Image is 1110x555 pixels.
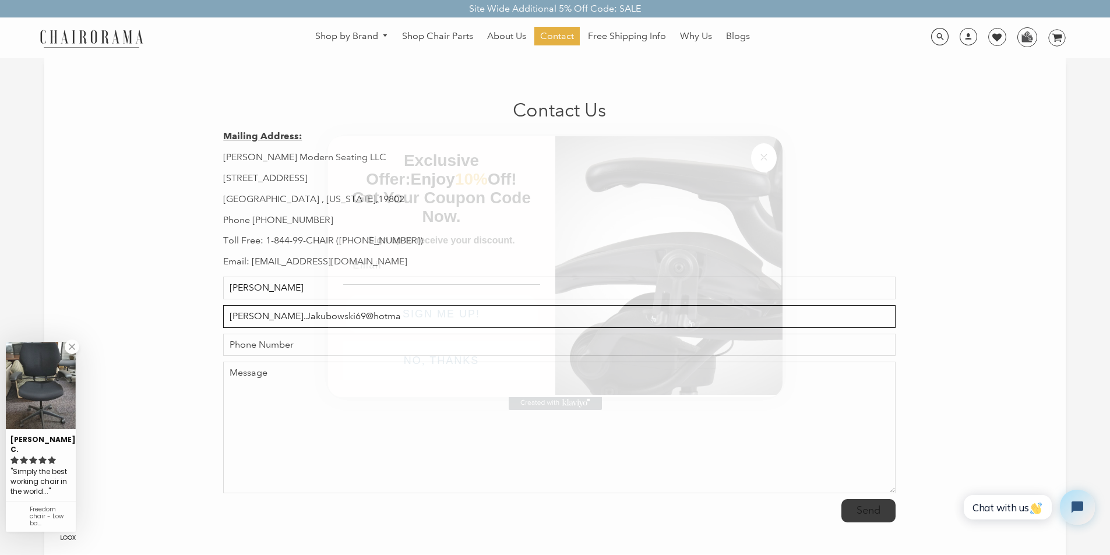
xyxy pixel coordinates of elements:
[343,254,540,277] input: Email
[411,170,517,188] span: Enjoy Off!
[346,295,538,333] button: SIGN ME UP!
[455,170,488,188] span: 10%
[368,235,515,245] span: Sign up to receive your discount.
[954,480,1105,535] iframe: Tidio Chat
[509,396,602,410] a: Created with Klaviyo - opens in a new tab
[555,134,783,395] img: 92d77583-a095-41f6-84e7-858462e0427a.jpeg
[352,189,531,225] span: Get Your Coupon Code Now.
[343,284,540,285] img: underline
[751,143,777,172] button: Close dialog
[343,341,540,380] button: NO, THANKS
[366,151,479,188] span: Exclusive Offer:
